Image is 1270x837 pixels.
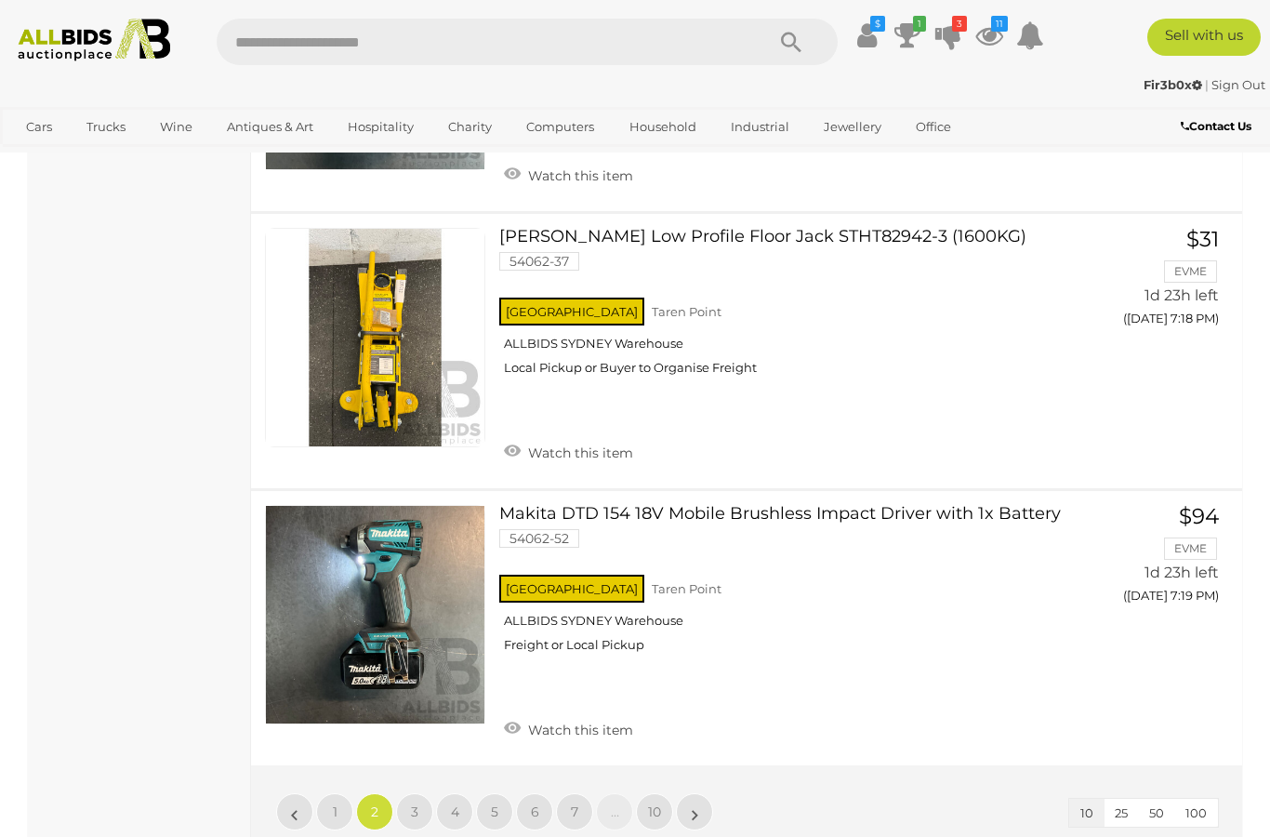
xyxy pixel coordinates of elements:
a: Jewellery [812,112,893,142]
a: $ [853,19,880,52]
strong: Fir3b0x [1144,77,1202,92]
span: 5 [491,804,498,820]
a: » [676,793,713,830]
span: $94 [1179,503,1219,529]
button: 10 [1069,799,1105,828]
a: Office [904,112,963,142]
span: | [1205,77,1209,92]
span: 10 [648,804,661,820]
span: 100 [1185,805,1207,820]
a: [PERSON_NAME] Low Profile Floor Jack STHT82942-3 (1600KG) 54062-37 [GEOGRAPHIC_DATA] Taren Point ... [513,228,1064,391]
a: 2 [356,793,393,830]
a: Watch this item [499,160,638,188]
a: Charity [436,112,504,142]
span: 50 [1149,805,1164,820]
a: 5 [476,793,513,830]
span: Watch this item [523,167,633,184]
a: 7 [556,793,593,830]
a: $31 EVME 1d 23h left ([DATE] 7:18 PM) [1091,228,1224,337]
a: Hospitality [336,112,426,142]
a: … [596,793,633,830]
span: 25 [1115,805,1128,820]
a: 10 [636,793,673,830]
span: $31 [1186,226,1219,252]
span: 10 [1080,805,1093,820]
a: Sports [14,142,76,173]
a: $94 EVME 1d 23h left ([DATE] 7:19 PM) [1091,505,1224,614]
button: 25 [1104,799,1139,828]
a: Household [617,112,708,142]
a: [GEOGRAPHIC_DATA] [86,142,243,173]
a: Sign Out [1211,77,1265,92]
a: Cars [14,112,64,142]
span: 1 [333,804,337,820]
a: Antiques & Art [215,112,325,142]
span: 3 [411,804,418,820]
a: 11 [975,19,1003,52]
i: $ [870,16,885,32]
a: Contact Us [1181,116,1256,137]
a: Industrial [719,112,801,142]
button: 100 [1174,799,1218,828]
button: Search [745,19,838,65]
a: Wine [148,112,205,142]
img: Allbids.com.au [9,19,179,61]
span: Watch this item [523,445,633,461]
b: Contact Us [1181,119,1251,133]
a: 6 [516,793,553,830]
a: 4 [436,793,473,830]
a: Sell with us [1147,19,1261,56]
i: 11 [991,16,1008,32]
i: 3 [952,16,967,32]
span: 7 [571,804,578,820]
a: Watch this item [499,714,638,742]
button: 50 [1138,799,1175,828]
span: 4 [451,804,459,820]
a: 1 [316,793,353,830]
span: 6 [531,804,539,820]
span: Watch this item [523,722,633,738]
span: 2 [371,804,378,820]
a: Computers [514,112,606,142]
a: Fir3b0x [1144,77,1205,92]
a: 3 [396,793,433,830]
i: 1 [913,16,926,32]
a: « [276,793,313,830]
a: 3 [934,19,962,52]
a: 1 [893,19,921,52]
a: Watch this item [499,437,638,465]
a: Trucks [74,112,138,142]
a: Makita DTD 154 18V Mobile Brushless Impact Driver with 1x Battery 54062-52 [GEOGRAPHIC_DATA] Tare... [513,505,1064,668]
